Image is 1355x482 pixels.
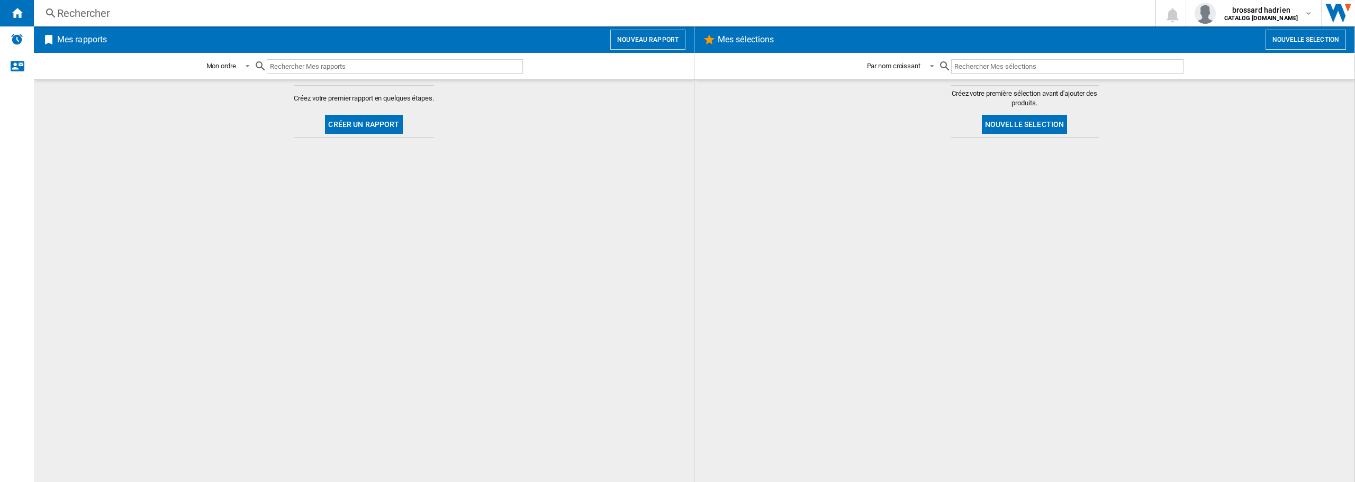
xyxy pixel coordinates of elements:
[294,94,433,103] span: Créez votre premier rapport en quelques étapes.
[11,33,23,46] img: alerts-logo.svg
[1266,30,1346,50] button: Nouvelle selection
[982,115,1068,134] button: Nouvelle selection
[951,89,1099,108] span: Créez votre première sélection avant d'ajouter des produits.
[1224,15,1298,22] b: CATALOG [DOMAIN_NAME]
[206,62,236,70] div: Mon ordre
[55,30,109,50] h2: Mes rapports
[267,59,523,74] input: Rechercher Mes rapports
[1195,3,1216,24] img: profile.jpg
[867,62,920,70] div: Par nom croissant
[325,115,402,134] button: Créer un rapport
[1224,5,1298,15] span: brossard hadrien
[951,59,1184,74] input: Rechercher Mes sélections
[716,30,776,50] h2: Mes sélections
[57,6,1127,21] div: Rechercher
[610,30,685,50] button: Nouveau rapport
